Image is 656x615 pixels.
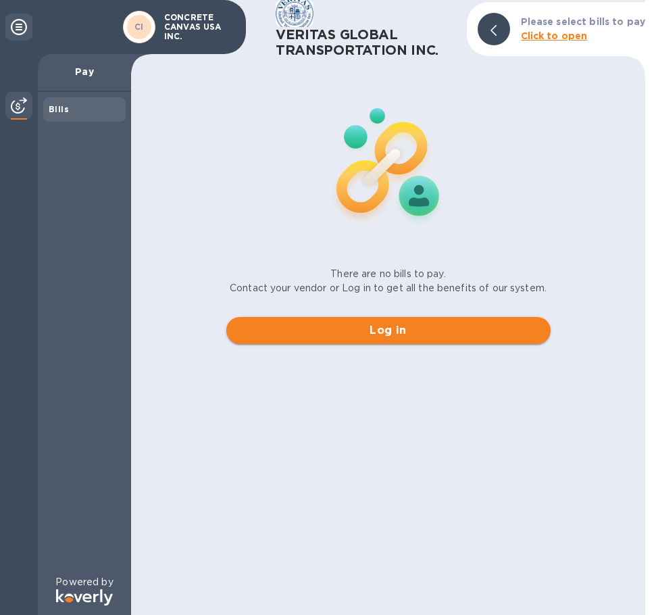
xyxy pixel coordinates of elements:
span: Log in [237,322,540,339]
p: Pay [49,65,120,78]
b: Bills [49,104,69,114]
button: Log in [226,317,551,344]
b: Please select bills to pay [521,16,645,27]
b: CI [134,22,144,32]
p: There are no bills to pay. Contact your vendor or Log in to get all the benefits of our system. [230,267,547,295]
h1: VERITAS GLOBAL TRANSPORTATION INC. [276,27,456,59]
p: Powered by [55,575,113,589]
img: Logo [56,589,113,606]
b: Click to open [521,30,588,41]
p: CONCRETE CANVAS USA INC. [164,13,232,41]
